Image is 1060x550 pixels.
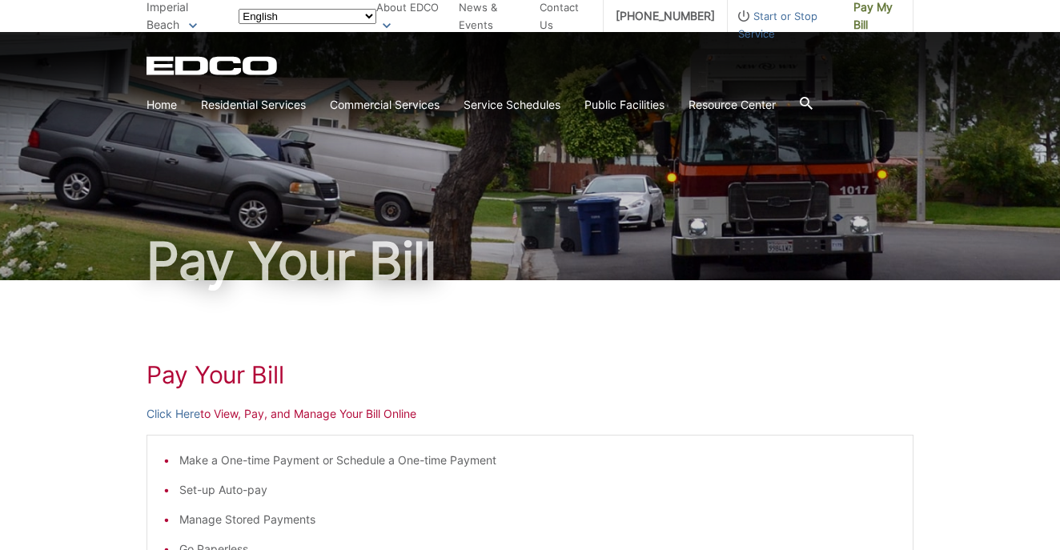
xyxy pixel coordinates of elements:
[239,9,376,24] select: Select a language
[179,452,897,469] li: Make a One-time Payment or Schedule a One-time Payment
[464,96,560,114] a: Service Schedules
[201,96,306,114] a: Residential Services
[147,405,913,423] p: to View, Pay, and Manage Your Bill Online
[330,96,440,114] a: Commercial Services
[147,360,913,389] h1: Pay Your Bill
[179,511,897,528] li: Manage Stored Payments
[147,96,177,114] a: Home
[147,56,279,75] a: EDCD logo. Return to the homepage.
[147,235,913,287] h1: Pay Your Bill
[689,96,776,114] a: Resource Center
[584,96,665,114] a: Public Facilities
[147,405,200,423] a: Click Here
[179,481,897,499] li: Set-up Auto-pay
